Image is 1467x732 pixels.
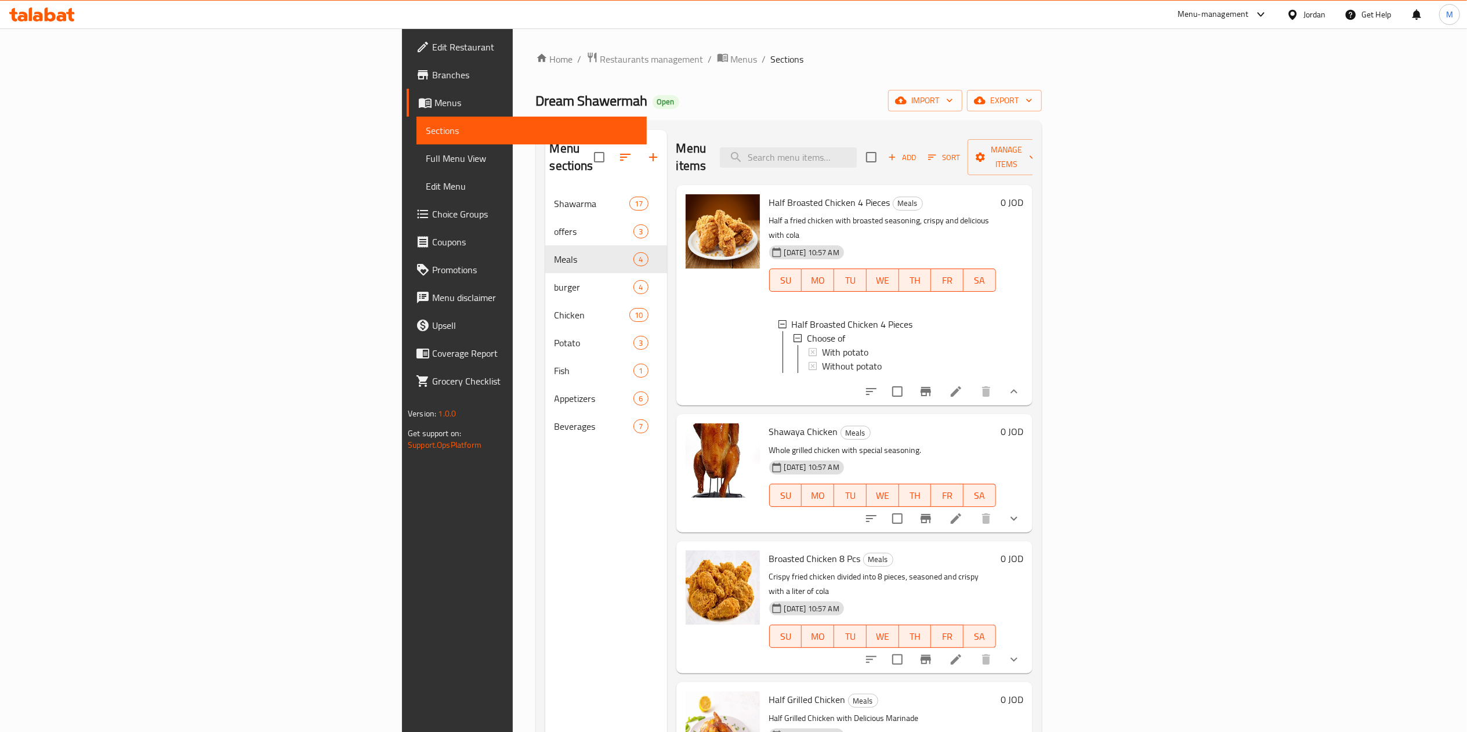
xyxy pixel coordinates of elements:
h6: 0 JOD [1001,194,1023,211]
span: SU [774,628,798,645]
div: items [629,308,648,322]
span: Get support on: [408,426,461,441]
span: Sections [771,52,804,66]
span: Dream Shawermah [536,88,648,114]
span: [DATE] 10:57 AM [780,247,844,258]
span: Sort sections [611,143,639,171]
div: Shawarma [555,197,630,211]
button: SA [963,625,996,648]
a: Support.OpsPlatform [408,437,481,452]
span: Half Broasted Chicken 4 Pieces [769,194,890,211]
span: WE [871,628,894,645]
span: FR [936,272,959,289]
button: MO [802,625,834,648]
a: Edit menu item [949,653,963,666]
button: FR [931,484,963,507]
div: Menu-management [1178,8,1249,21]
span: 10 [630,310,647,321]
span: 4 [634,254,647,265]
span: Fish [555,364,634,378]
span: Broasted Chicken 8 Pcs [769,550,861,567]
div: Chicken10 [545,301,667,329]
span: 17 [630,198,647,209]
span: offers [555,224,634,238]
span: TU [839,487,862,504]
button: TH [899,484,932,507]
span: Meals [849,694,878,708]
button: import [888,90,962,111]
a: Coupons [407,228,647,256]
div: Meals [848,694,878,708]
div: items [633,364,648,378]
span: Select to update [885,647,910,672]
div: Meals [863,553,893,567]
button: SU [769,484,802,507]
button: SU [769,625,802,648]
span: TH [904,272,927,289]
div: items [633,252,648,266]
h2: Menu items [676,140,707,175]
button: TU [834,269,867,292]
a: Choice Groups [407,200,647,228]
a: Edit Menu [416,172,647,200]
a: Menus [407,89,647,117]
p: Half Grilled Chicken with Delicious Marinade [769,711,996,726]
div: items [629,197,648,211]
button: show more [1000,505,1028,532]
span: SA [968,272,991,289]
a: Upsell [407,311,647,339]
span: import [897,93,953,108]
img: Broasted Chicken 8 Pcs [686,550,760,625]
div: Jordan [1303,8,1326,21]
svg: Show Choices [1007,385,1021,398]
button: Branch-specific-item [912,505,940,532]
button: MO [802,484,834,507]
a: Coverage Report [407,339,647,367]
span: Coupons [432,235,637,249]
span: WE [871,272,894,289]
span: 3 [634,338,647,349]
div: items [633,419,648,433]
span: SA [968,487,991,504]
p: Crispy fried chicken divided into 8 pieces, seasoned and crispy with a liter of cola [769,570,996,599]
span: Branches [432,68,637,82]
span: TH [904,487,927,504]
button: SA [963,269,996,292]
span: TU [839,272,862,289]
button: delete [972,646,1000,673]
div: Meals4 [545,245,667,273]
button: Branch-specific-item [912,378,940,405]
a: Edit menu item [949,385,963,398]
a: Menu disclaimer [407,284,647,311]
a: Promotions [407,256,647,284]
span: MO [806,487,830,504]
span: Grocery Checklist [432,374,637,388]
button: Manage items [968,139,1045,175]
button: FR [931,269,963,292]
div: Appetizers6 [545,385,667,412]
button: MO [802,269,834,292]
p: Whole grilled chicken with special seasoning. [769,443,996,458]
button: sort-choices [857,505,885,532]
span: 1.0.0 [438,406,456,421]
span: Appetizers [555,392,634,405]
span: Choose of [807,331,845,345]
span: Select all sections [587,145,611,169]
button: Add section [639,143,667,171]
a: Edit Restaurant [407,33,647,61]
button: TH [899,269,932,292]
div: Potato3 [545,329,667,357]
span: 6 [634,393,647,404]
button: sort-choices [857,378,885,405]
span: Edit Menu [426,179,637,193]
button: SU [769,269,802,292]
p: Half a fried chicken with broasted seasoning, crispy and delicious with cola [769,213,996,242]
img: Half Broasted Chicken 4 Pieces [686,194,760,269]
span: TU [839,628,862,645]
div: items [633,336,648,350]
span: Select to update [885,506,910,531]
span: Sections [426,124,637,137]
